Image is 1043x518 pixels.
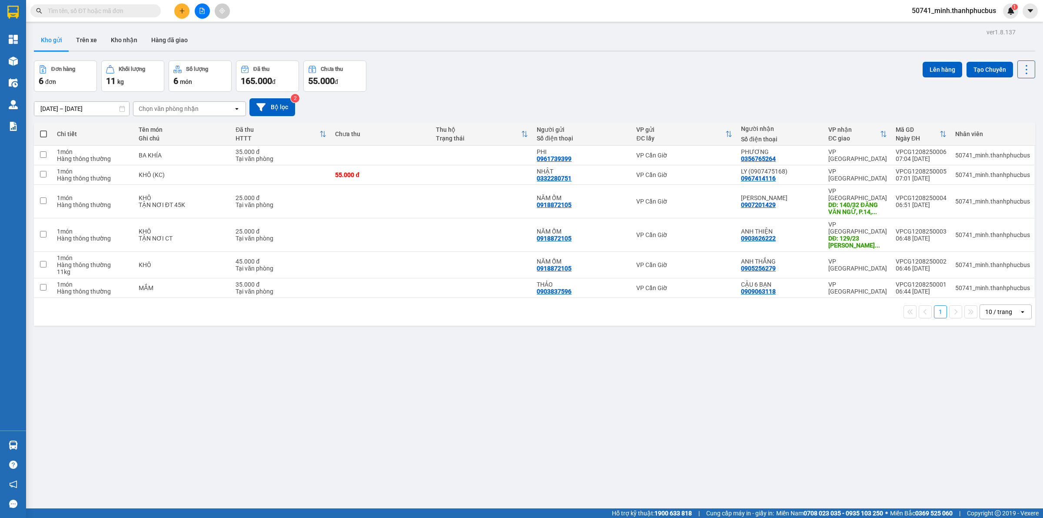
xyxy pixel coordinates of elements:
div: TẬN NƠI ĐT 45K [139,201,227,208]
div: Trạng thái [436,135,521,142]
div: 35.000 đ [236,148,326,155]
div: 50741_minh.thanhphucbus [955,284,1030,291]
span: 11 [106,76,116,86]
div: ĐC giao [828,135,880,142]
div: NHẬT [537,168,628,175]
th: Toggle SortBy [432,123,532,146]
th: Toggle SortBy [632,123,737,146]
img: logo-vxr [7,6,19,19]
div: Số điện thoại [537,135,628,142]
div: 1 món [57,148,130,155]
div: THẢO [537,281,628,288]
div: 1 món [57,228,130,235]
div: 0903837596 [537,288,571,295]
div: 50741_minh.thanhphucbus [955,231,1030,238]
strong: 0708 023 035 - 0935 103 250 [804,510,883,517]
input: Tìm tên, số ĐT hoặc mã đơn [48,6,150,16]
span: | [698,508,700,518]
span: notification [9,480,17,488]
button: 1 [934,305,947,318]
div: VPCG1208250004 [896,194,947,201]
div: 07:01 [DATE] [896,175,947,182]
div: 1 món [57,194,130,201]
div: Hàng thông thường [57,175,130,182]
span: aim [219,8,225,14]
button: file-add [195,3,210,19]
div: Tên món [139,126,227,133]
div: Hàng thông thường [57,235,130,242]
span: đơn [45,78,56,85]
div: VP Cần Giờ [636,284,732,291]
div: MẮM [139,284,227,291]
button: Kho nhận [104,30,144,50]
div: KHÔ [139,194,227,201]
th: Toggle SortBy [231,123,331,146]
div: KIM TÀI [741,194,820,201]
div: VP [GEOGRAPHIC_DATA] [828,168,887,182]
div: VPCG1208250003 [896,228,947,235]
div: Thu hộ [436,126,521,133]
div: Tại văn phòng [236,155,326,162]
div: Tại văn phòng [236,235,326,242]
div: VP Cần Giờ [636,171,732,178]
div: Mã GD [896,126,940,133]
div: 0918872105 [537,265,571,272]
button: aim [215,3,230,19]
div: DĐ: 140/32 ĐĂNG VĂN NGỮ, P.14, PHÚ NHUẬN [828,201,887,215]
button: Số lượng6món [169,60,232,92]
span: đ [272,78,276,85]
div: 25.000 đ [236,194,326,201]
div: 50741_minh.thanhphucbus [955,152,1030,159]
th: Toggle SortBy [891,123,951,146]
div: 50741_minh.thanhphucbus [955,261,1030,268]
div: 50741_minh.thanhphucbus [955,198,1030,205]
span: Cung cấp máy in - giấy in: [706,508,774,518]
button: Đã thu165.000đ [236,60,299,92]
div: VP [GEOGRAPHIC_DATA] [828,281,887,295]
img: warehouse-icon [9,57,18,66]
input: Select a date range. [34,102,129,116]
div: 06:44 [DATE] [896,288,947,295]
div: NĂM ỐM [537,194,628,201]
div: Tại văn phòng [236,201,326,208]
div: KHÔ [139,228,227,235]
span: file-add [199,8,205,14]
span: 50741_minh.thanhphucbus [905,5,1003,16]
div: BA KHÍA [139,152,227,159]
button: Trên xe [69,30,104,50]
div: Hàng thông thường [57,261,130,268]
div: Người nhận [741,125,820,132]
div: VPCG1208250001 [896,281,947,288]
span: ⚪️ [885,511,888,515]
div: CẬU 6 BẠN [741,281,820,288]
button: Tạo Chuyến [967,62,1013,77]
img: warehouse-icon [9,441,18,450]
div: Chưa thu [321,66,343,72]
div: 0356765264 [741,155,776,162]
div: Ngày ĐH [896,135,940,142]
span: 6 [173,76,178,86]
img: solution-icon [9,122,18,131]
div: 1 món [57,281,130,288]
div: Tại văn phòng [236,265,326,272]
div: 07:04 [DATE] [896,155,947,162]
span: message [9,500,17,508]
div: 0909063118 [741,288,776,295]
div: VPCG1208250002 [896,258,947,265]
img: dashboard-icon [9,35,18,44]
div: VP Cần Giờ [636,231,732,238]
div: 0903626222 [741,235,776,242]
div: NĂM ỐM [537,228,628,235]
div: 45.000 đ [236,258,326,265]
div: 06:46 [DATE] [896,265,947,272]
div: PHƯƠNG [741,148,820,155]
div: VP [GEOGRAPHIC_DATA] [828,187,887,201]
img: warehouse-icon [9,78,18,87]
svg: open [233,105,240,112]
span: copyright [995,510,1001,516]
div: 0967414116 [741,175,776,182]
span: món [180,78,192,85]
span: ... [872,208,877,215]
span: | [959,508,960,518]
div: VP Cần Giờ [636,152,732,159]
